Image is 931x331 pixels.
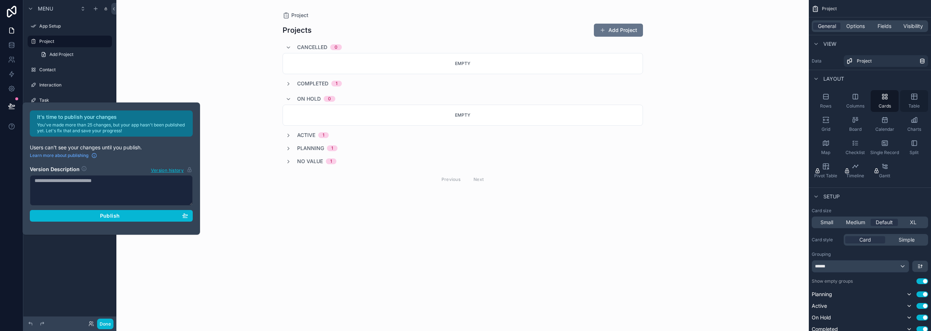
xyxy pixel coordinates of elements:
span: Default [876,219,893,226]
span: Version history [151,166,184,173]
span: Small [820,219,833,226]
span: Cancelled [297,44,327,51]
a: Contact [28,64,112,76]
div: 1 [331,145,333,151]
span: Single Record [870,150,899,156]
button: Split [900,137,928,158]
span: Simple [899,236,915,243]
span: Active [297,132,315,139]
a: Add Project [36,49,112,60]
span: Project [291,12,308,19]
button: Publish [30,210,193,222]
button: Gantt [871,160,899,182]
label: Card size [812,208,831,214]
span: Active [812,302,827,310]
div: 1 [336,81,337,86]
span: Empty [455,112,470,118]
p: You've made more than 25 changes, but your app hasn't been published yet. Let's fix that and save... [37,122,188,134]
span: Pivot Table [814,173,837,179]
h2: It's time to publish your changes [37,113,188,121]
button: Board [841,113,869,135]
span: Card [859,236,871,243]
p: Users can't see your changes until you publish. [30,144,193,151]
span: On Hold [812,314,831,321]
span: Cards [879,103,891,109]
span: Rows [820,103,831,109]
button: Add Project [594,24,643,37]
span: Project [857,58,872,64]
span: Setup [823,193,840,200]
span: Gantt [879,173,890,179]
span: On Hold [297,95,321,102]
div: 0 [328,96,331,102]
a: Interaction [28,79,112,91]
h1: Projects [283,25,312,35]
span: Fields [878,23,891,30]
button: Map [812,137,840,158]
span: Timeline [846,173,864,179]
span: View [823,40,836,48]
span: Visibility [903,23,923,30]
h2: Version Description [30,166,80,174]
span: Empty [455,61,470,66]
a: Project [844,55,928,67]
label: Task [39,97,111,103]
a: Project [28,36,112,47]
a: Learn more about publishing [30,153,97,158]
button: Single Record [871,137,899,158]
div: 0 [335,44,337,50]
span: Charts [907,126,921,132]
span: Checklist [846,150,865,156]
button: Version history [151,166,193,174]
span: Layout [823,75,844,82]
span: Grid [822,126,830,132]
label: Interaction [39,82,111,88]
div: 1 [330,158,332,164]
span: Completed [297,80,328,87]
button: Charts [900,113,928,135]
button: Pivot Table [812,160,840,182]
span: Table [908,103,920,109]
button: Checklist [841,137,869,158]
span: Board [849,126,862,132]
button: Done [97,319,113,329]
button: Timeline [841,160,869,182]
span: Calendar [875,126,894,132]
button: Calendar [871,113,899,135]
span: Publish [100,213,120,219]
button: Grid [812,113,840,135]
div: 1 [323,132,324,138]
label: Show empty groups [812,278,853,284]
span: Project [822,6,837,12]
span: No value [297,158,323,165]
span: Menu [38,5,53,12]
span: Planning [812,291,832,298]
a: Project [283,12,308,19]
a: Task [28,94,112,106]
label: App Setup [39,23,111,29]
span: Planning [297,145,324,152]
button: Table [900,90,928,112]
label: Data [812,58,841,64]
span: XL [910,219,916,226]
label: Project [39,39,108,44]
span: Columns [846,103,864,109]
label: Card style [812,237,841,243]
span: General [818,23,836,30]
label: Contact [39,67,111,73]
button: Cards [871,90,899,112]
label: Grouping [812,251,831,257]
span: Add Project [49,52,73,57]
span: Split [910,150,919,156]
span: Medium [846,219,865,226]
span: Map [821,150,830,156]
button: Columns [841,90,869,112]
span: Options [846,23,865,30]
a: App Setup [28,20,112,32]
button: Rows [812,90,840,112]
span: Learn more about publishing [30,153,88,158]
